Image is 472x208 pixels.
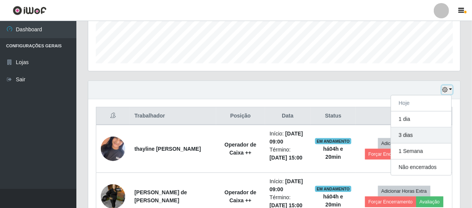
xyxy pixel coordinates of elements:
[323,193,343,208] strong: há 04 h e 20 min
[310,107,356,125] th: Status
[315,138,351,144] span: EM ANDAMENTO
[265,107,310,125] th: Data
[101,132,125,165] img: 1742385063633.jpeg
[270,177,306,193] li: Início:
[391,160,451,175] button: Não encerrados
[356,107,452,125] th: Opções
[13,6,47,15] img: CoreUI Logo
[323,146,343,160] strong: há 04 h e 20 min
[391,127,451,144] button: 3 dias
[270,146,306,162] li: Término:
[416,197,443,207] button: Avaliação
[391,95,451,111] button: Hoje
[378,138,430,149] button: Adicionar Horas Extra
[365,197,416,207] button: Forçar Encerramento
[134,146,201,152] strong: thayline [PERSON_NAME]
[365,149,416,160] button: Forçar Encerramento
[391,144,451,160] button: 1 Semana
[216,107,265,125] th: Posição
[391,111,451,127] button: 1 dia
[270,130,306,146] li: Início:
[134,189,187,203] strong: [PERSON_NAME] de [PERSON_NAME]
[225,189,256,203] strong: Operador de Caixa ++
[225,142,256,156] strong: Operador de Caixa ++
[270,131,303,145] time: [DATE] 09:00
[270,178,303,192] time: [DATE] 09:00
[378,186,430,197] button: Adicionar Horas Extra
[130,107,216,125] th: Trabalhador
[315,186,351,192] span: EM ANDAMENTO
[270,155,302,161] time: [DATE] 15:00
